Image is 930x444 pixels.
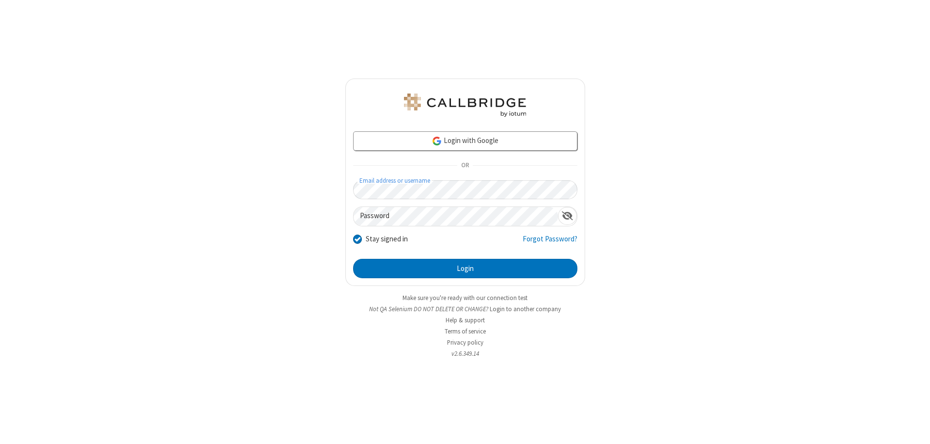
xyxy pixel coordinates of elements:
label: Stay signed in [366,234,408,245]
a: Privacy policy [447,338,483,347]
a: Make sure you're ready with our connection test [403,294,527,302]
li: Not QA Selenium DO NOT DELETE OR CHANGE? [345,304,585,314]
button: Login [353,259,577,278]
a: Help & support [446,316,485,324]
a: Forgot Password? [523,234,577,252]
a: Login with Google [353,131,577,151]
input: Email address or username [353,180,577,199]
img: google-icon.png [432,136,442,146]
div: Show password [558,207,577,225]
img: QA Selenium DO NOT DELETE OR CHANGE [402,94,528,117]
span: OR [457,159,473,173]
a: Terms of service [445,327,486,335]
button: Login to another company [490,304,561,314]
input: Password [354,207,558,226]
li: v2.6.349.14 [345,349,585,358]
